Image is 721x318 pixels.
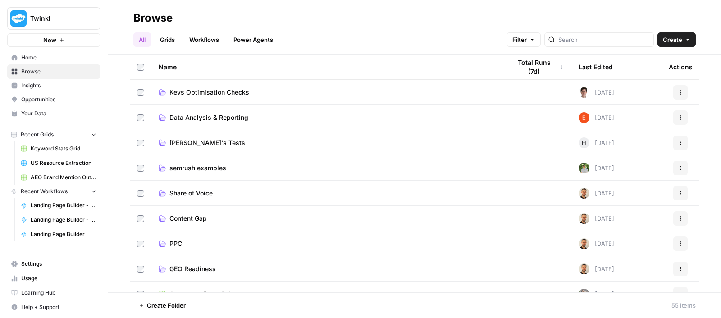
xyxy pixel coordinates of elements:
[21,95,96,104] span: Opportunities
[579,87,589,98] img: 5fjcwz9j96yb8k4p8fxbxtl1nran
[159,290,497,299] a: Generate a Page Schema
[169,138,245,147] span: [PERSON_NAME]'s Tests
[21,187,68,195] span: Recent Workflows
[159,88,497,97] a: Kevs Optimisation Checks
[579,163,614,173] div: [DATE]
[21,274,96,282] span: Usage
[159,264,497,273] a: GEO Readiness
[21,260,96,268] span: Settings
[7,185,100,198] button: Recent Workflows
[7,78,100,93] a: Insights
[579,112,589,123] img: 8y9pl6iujm21he1dbx14kgzmrglr
[159,55,497,79] div: Name
[579,112,614,123] div: [DATE]
[579,188,614,199] div: [DATE]
[671,301,696,310] div: 55 Items
[669,55,693,79] div: Actions
[31,145,96,153] span: Keyword Stats Grid
[579,238,589,249] img: ggqkytmprpadj6gr8422u7b6ymfp
[31,230,96,238] span: Landing Page Builder
[159,138,497,147] a: [PERSON_NAME]'s Tests
[657,32,696,47] button: Create
[169,290,245,299] span: Generate a Page Schema
[17,227,100,241] a: Landing Page Builder
[43,36,56,45] span: New
[7,7,100,30] button: Workspace: Twinkl
[21,289,96,297] span: Learning Hub
[159,164,497,173] a: semrush examples
[511,55,564,79] div: Total Runs (7d)
[133,298,191,313] button: Create Folder
[169,189,213,198] span: Share of Voice
[7,106,100,121] a: Your Data
[663,35,682,44] span: Create
[147,301,186,310] span: Create Folder
[579,188,589,199] img: ggqkytmprpadj6gr8422u7b6ymfp
[579,55,613,79] div: Last Edited
[579,163,589,173] img: ncdp1ahmf7fn9bn1b3phjo7i0y0w
[7,64,100,79] a: Browse
[558,35,650,44] input: Search
[7,128,100,141] button: Recent Grids
[17,198,100,213] a: Landing Page Builder - Alt 1
[31,201,96,209] span: Landing Page Builder - Alt 1
[579,263,614,274] div: [DATE]
[17,156,100,170] a: US Resource Extraction
[579,238,614,249] div: [DATE]
[7,286,100,300] a: Learning Hub
[31,173,96,182] span: AEO Brand Mention Outreach
[7,92,100,107] a: Opportunities
[579,289,614,300] div: [DATE]
[7,50,100,65] a: Home
[21,131,54,139] span: Recent Grids
[169,164,226,173] span: semrush examples
[10,10,27,27] img: Twinkl Logo
[159,189,497,198] a: Share of Voice
[17,170,100,185] a: AEO Brand Mention Outreach
[159,239,497,248] a: PPC
[579,87,614,98] div: [DATE]
[7,271,100,286] a: Usage
[21,303,96,311] span: Help + Support
[31,216,96,224] span: Landing Page Builder - [GEOGRAPHIC_DATA]
[21,54,96,62] span: Home
[7,300,100,314] button: Help + Support
[21,68,96,76] span: Browse
[169,264,216,273] span: GEO Readiness
[159,214,497,223] a: Content Gap
[579,213,589,224] img: ggqkytmprpadj6gr8422u7b6ymfp
[30,14,85,23] span: Twinkl
[21,109,96,118] span: Your Data
[579,137,614,148] div: [DATE]
[17,213,100,227] a: Landing Page Builder - [GEOGRAPHIC_DATA]
[159,113,497,122] a: Data Analysis & Reporting
[133,11,173,25] div: Browse
[512,35,527,44] span: Filter
[7,257,100,271] a: Settings
[579,289,589,300] img: 5rjaoe5bq89bhl67ztm0su0fb5a8
[579,213,614,224] div: [DATE]
[7,33,100,47] button: New
[169,113,248,122] span: Data Analysis & Reporting
[17,141,100,156] a: Keyword Stats Grid
[169,239,182,248] span: PPC
[184,32,224,47] a: Workflows
[228,32,278,47] a: Power Agents
[582,138,586,147] span: H
[507,32,541,47] button: Filter
[21,82,96,90] span: Insights
[169,214,207,223] span: Content Gap
[511,290,564,299] div: 2
[169,88,249,97] span: Kevs Optimisation Checks
[31,159,96,167] span: US Resource Extraction
[155,32,180,47] a: Grids
[133,32,151,47] a: All
[579,263,589,274] img: ggqkytmprpadj6gr8422u7b6ymfp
